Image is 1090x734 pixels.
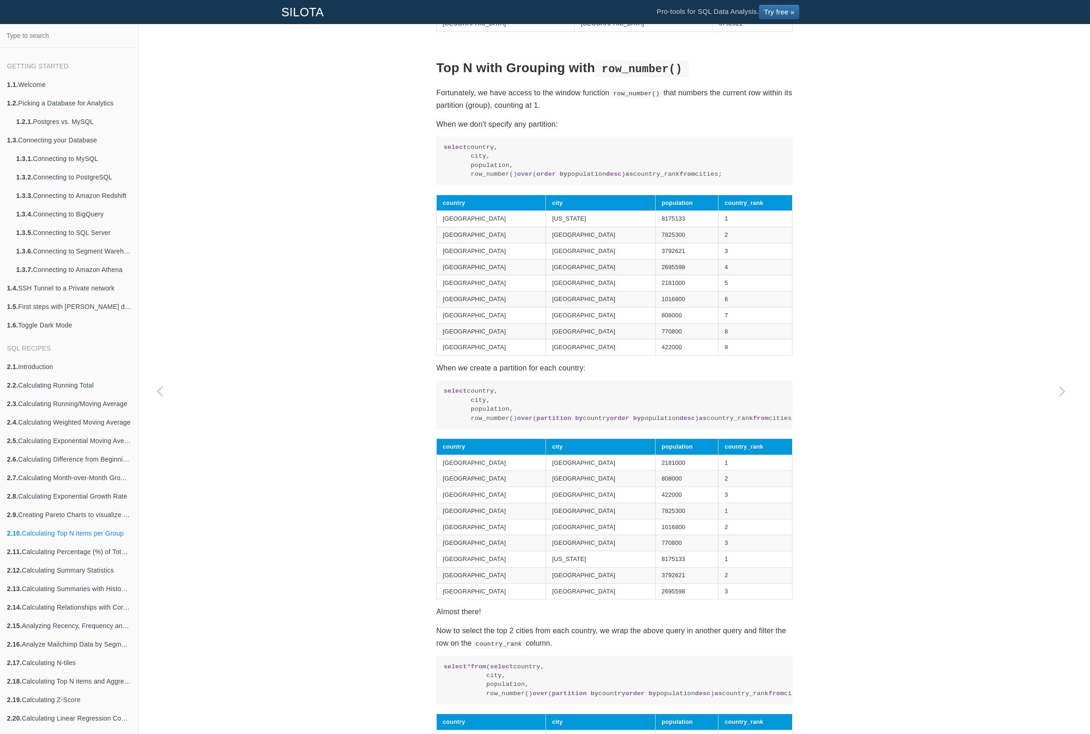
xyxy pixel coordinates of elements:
[718,291,793,308] td: 6
[718,243,793,259] td: 3
[16,210,33,218] b: 1.3.4.
[718,195,793,211] th: country_rank
[546,583,655,599] td: [GEOGRAPHIC_DATA]
[437,227,546,243] td: [GEOGRAPHIC_DATA]
[7,585,22,592] b: 2.13.
[16,247,33,255] b: 1.3.6.
[437,714,546,730] th: country
[517,415,533,422] span: over
[1041,47,1083,734] a: Next page: Calculating Percentage (%) of Total Sum
[7,715,22,722] b: 2.20.
[655,275,718,291] td: 2181000
[9,242,138,260] a: 1.3.6.Connecting to Segment Warehouse
[546,535,655,551] td: [GEOGRAPHIC_DATA]
[7,419,18,426] b: 2.4.
[655,339,718,356] td: 422000
[655,567,718,583] td: 3792621
[718,567,793,583] td: 2
[546,519,655,535] td: [GEOGRAPHIC_DATA]
[436,605,793,618] p: Almost there!
[437,535,546,551] td: [GEOGRAPHIC_DATA]
[546,339,655,356] td: [GEOGRAPHIC_DATA]
[753,415,768,422] span: from
[437,583,546,599] td: [GEOGRAPHIC_DATA]
[537,415,571,422] span: partition
[655,291,718,308] td: 1016800
[718,503,793,519] td: 1
[436,624,793,649] p: Now to select the top 2 cities from each country, we wrap the above query in another query and fi...
[7,400,18,407] b: 2.3.
[9,223,138,242] a: 1.3.5.Connecting to SQL Server
[546,227,655,243] td: [GEOGRAPHIC_DATA]
[7,363,18,370] b: 2.1.
[655,211,718,227] td: 8175133
[546,195,655,211] th: city
[655,519,718,535] td: 1016800
[718,551,793,567] td: 1
[437,438,546,455] th: country
[606,171,621,178] span: desc
[655,471,718,487] td: 808000
[718,583,793,599] td: 3
[546,714,655,730] th: city
[768,690,784,697] span: from
[444,662,785,698] code: * ( country, city, population, row_number() ( country population ) country_rank cities) ranks cou...
[595,61,688,78] code: row_number()
[437,455,546,471] td: [GEOGRAPHIC_DATA]
[718,714,793,730] th: country_rank
[7,567,22,574] b: 2.12.
[655,487,718,503] td: 422000
[437,323,546,339] td: [GEOGRAPHIC_DATA]
[546,259,655,275] td: [GEOGRAPHIC_DATA]
[695,690,710,697] span: desc
[437,243,546,259] td: [GEOGRAPHIC_DATA]
[437,567,546,583] td: [GEOGRAPHIC_DATA]
[680,171,695,178] span: from
[718,259,793,275] td: 4
[16,173,33,181] b: 1.3.2.
[655,583,718,599] td: 2695598
[546,503,655,519] td: [GEOGRAPHIC_DATA]
[718,535,793,551] td: 3
[16,229,33,236] b: 1.3.5.
[444,663,467,670] span: select
[655,243,718,259] td: 3792621
[546,487,655,503] td: [GEOGRAPHIC_DATA]
[7,493,18,500] b: 2.8.
[7,659,22,666] b: 2.17.
[7,622,22,629] b: 2.15.
[546,323,655,339] td: [GEOGRAPHIC_DATA]
[9,168,138,186] a: 1.3.2.Connecting to PostgreSQL
[437,551,546,567] td: [GEOGRAPHIC_DATA]
[139,47,180,734] a: Previous page: Creating Pareto Charts to visualize the 80/20 principle
[437,291,546,308] td: [GEOGRAPHIC_DATA]
[517,171,533,178] span: over
[655,227,718,243] td: 7825300
[718,438,793,455] th: country_rank
[655,551,718,567] td: 8175133
[16,155,33,162] b: 1.3.1.
[437,339,546,356] td: [GEOGRAPHIC_DATA]
[718,211,793,227] td: 1
[591,690,599,697] span: by
[546,243,655,259] td: [GEOGRAPHIC_DATA]
[718,471,793,487] td: 2
[552,690,587,697] span: partition
[655,259,718,275] td: 2695598
[7,641,22,648] b: 2.16.
[437,487,546,503] td: [GEOGRAPHIC_DATA]
[655,195,718,211] th: population
[546,567,655,583] td: [GEOGRAPHIC_DATA]
[537,171,556,178] span: order
[7,548,22,555] b: 2.11.
[7,456,18,463] b: 2.6.
[718,487,793,503] td: 3
[7,530,22,537] b: 2.10.
[7,81,18,88] b: 1.1.
[714,690,722,697] span: as
[546,471,655,487] td: [GEOGRAPHIC_DATA]
[7,696,22,703] b: 2.19.
[718,323,793,339] td: 8
[626,171,633,178] span: as
[7,99,18,107] b: 1.2.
